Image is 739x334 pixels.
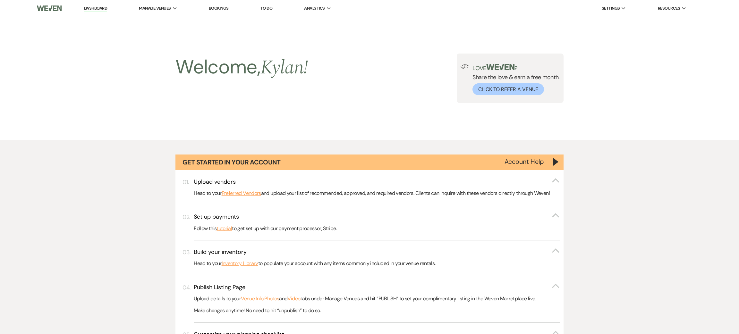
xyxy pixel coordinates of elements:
[222,259,258,268] a: Inventory Library
[175,54,308,81] h2: Welcome,
[260,53,308,82] span: Kylan !
[287,295,300,303] a: Video
[37,2,62,15] img: Weven Logo
[194,283,245,291] h3: Publish Listing Page
[602,5,620,12] span: Settings
[139,5,171,12] span: Manage Venues
[505,158,544,165] button: Account Help
[264,295,279,303] a: Photos
[84,5,107,12] a: Dashboard
[486,64,515,70] img: weven-logo-green.svg
[222,189,261,197] a: Preferred Vendors
[194,213,239,221] h3: Set up payments
[472,83,544,95] button: Click to Refer a Venue
[194,248,559,256] button: Build your inventory
[194,248,247,256] h3: Build your inventory
[183,158,281,167] h1: Get Started in Your Account
[194,189,559,197] p: Head to your and upload your list of recommended, approved, and required vendors. Clients can inq...
[194,283,559,291] button: Publish Listing Page
[241,295,264,303] a: Venue Info
[194,178,559,186] button: Upload vendors
[461,64,469,69] img: loud-speaker-illustration.svg
[217,224,232,233] a: tutorial
[658,5,680,12] span: Resources
[194,213,559,221] button: Set up payments
[194,178,236,186] h3: Upload vendors
[209,5,229,11] a: Bookings
[469,64,560,95] div: Share the love & earn a free month.
[194,295,559,303] p: Upload details to your , and tabs under Manage Venues and hit “PUBLISH” to set your complimentary...
[194,306,559,315] p: Make changes anytime! No need to hit “unpublish” to do so.
[304,5,325,12] span: Analytics
[194,224,559,233] p: Follow this to get set up with our payment processor, Stripe.
[472,64,560,71] p: Love ?
[260,5,272,11] a: To Do
[194,259,559,268] p: Head to your to populate your account with any items commonly included in your venue rentals.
